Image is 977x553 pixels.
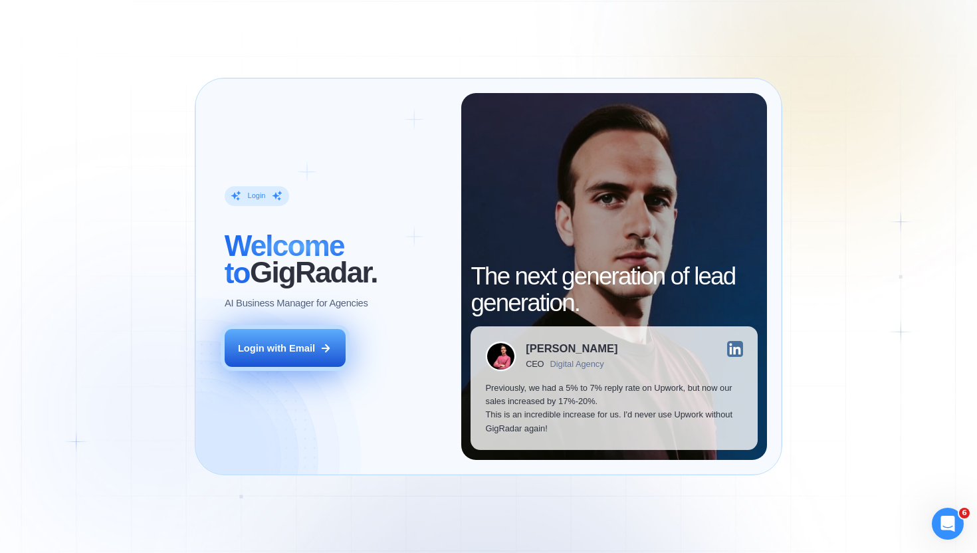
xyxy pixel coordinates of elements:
[485,382,742,435] p: Previously, we had a 5% to 7% reply rate on Upwork, but now our sales increased by 17%-20%. This ...
[526,344,617,355] div: [PERSON_NAME]
[225,233,447,286] h2: ‍ GigRadar.
[550,360,604,370] div: Digital Agency
[225,296,368,310] p: AI Business Manager for Agencies
[959,508,970,518] span: 6
[238,342,315,355] div: Login with Email
[932,508,964,540] iframe: Intercom live chat
[526,360,544,370] div: CEO
[225,229,344,288] span: Welcome to
[471,263,757,317] h2: The next generation of lead generation.
[225,329,346,367] button: Login with Email
[248,191,266,201] div: Login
